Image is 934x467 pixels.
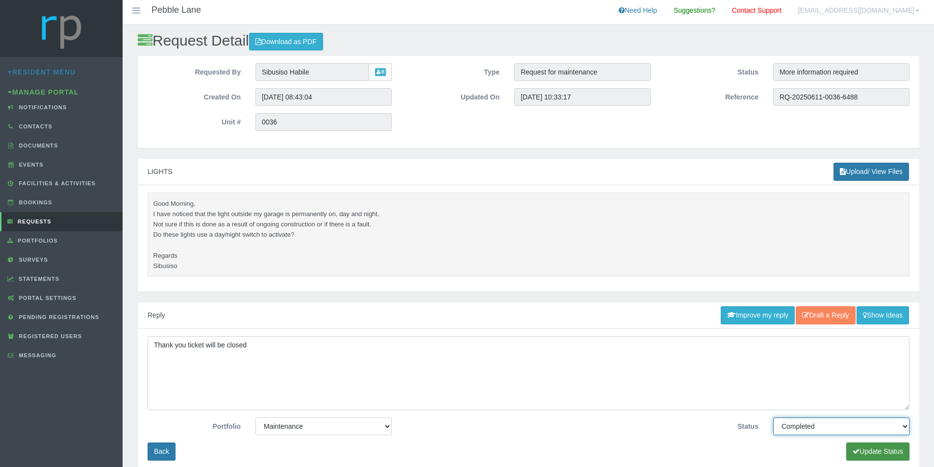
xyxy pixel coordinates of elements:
[140,113,248,128] label: Unit #
[399,63,507,78] label: Type
[17,199,52,205] span: Bookings
[148,442,176,461] a: Back
[658,88,766,103] label: Reference
[857,306,909,324] button: Show Ideas
[15,238,58,244] span: Portfolios
[148,193,909,276] pre: Good Morning, I have noticed that the light outside my garage is permanently on, day and night. N...
[8,88,79,96] a: Manage Portal
[8,68,76,76] a: Resident Menu
[833,163,909,181] a: Upload/ View Files
[17,333,82,339] span: Registered Users
[138,32,919,50] h2: Request Detail
[138,302,919,329] div: Reply
[140,418,248,432] label: Portfolio
[796,306,856,324] button: Draft a Reply
[17,180,96,186] span: Facilities & Activities
[16,276,59,282] span: Statements
[17,314,100,320] span: Pending Registrations
[151,5,201,15] h4: Pebble Lane
[399,88,507,103] label: Updated On
[17,162,44,168] span: Events
[658,418,766,432] label: Status
[17,123,52,129] span: Contacts
[17,352,56,358] span: Messaging
[140,63,248,78] label: Requested By
[15,219,51,224] span: Requests
[846,442,909,461] button: Update Status
[721,306,795,324] button: Improve my reply
[140,88,248,103] label: Created On
[17,295,76,301] span: Portal Settings
[17,257,48,263] span: Surveys
[249,33,323,51] a: Download as PDF
[17,143,58,148] span: Documents
[658,63,766,78] label: Status
[17,104,67,110] span: Notifications
[138,159,919,185] div: LIGHTS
